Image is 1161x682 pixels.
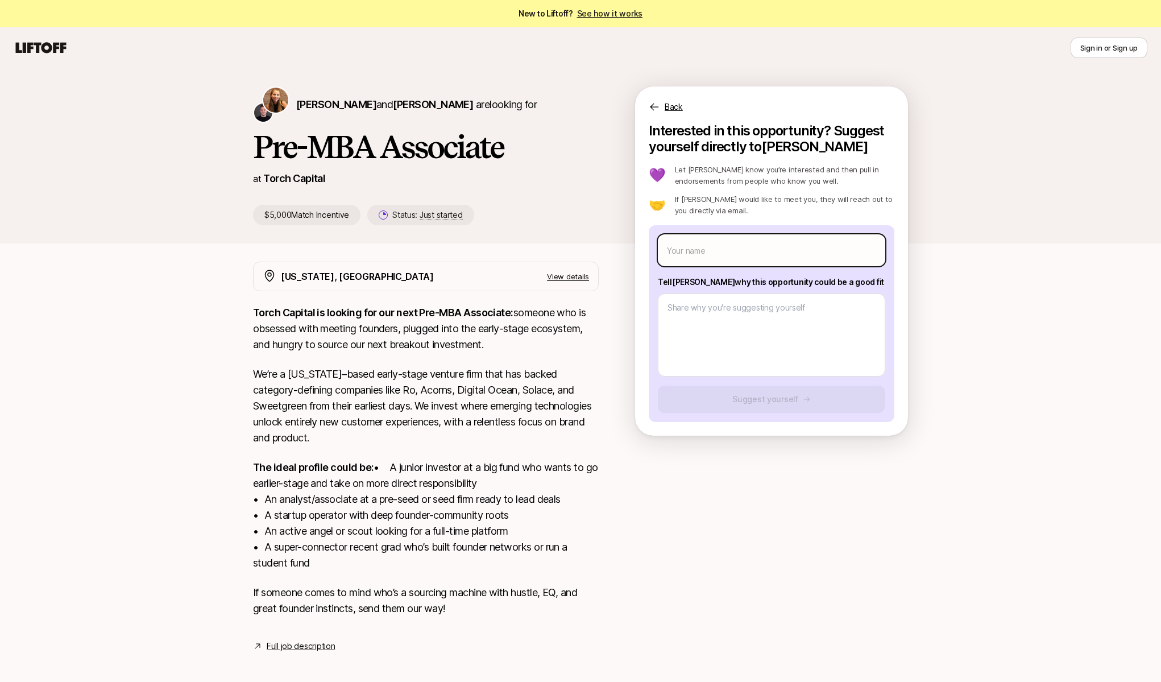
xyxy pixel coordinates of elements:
a: Torch Capital [263,172,325,184]
button: Sign in or Sign up [1071,38,1147,58]
p: If [PERSON_NAME] would like to meet you, they will reach out to you directly via email. [675,193,894,216]
span: New to Liftoff? [519,7,642,20]
p: 💜 [649,168,666,182]
p: [US_STATE], [GEOGRAPHIC_DATA] [281,269,434,284]
p: are looking for [296,97,537,113]
p: at [253,171,261,186]
p: We’re a [US_STATE]–based early-stage venture firm that has backed category-defining companies lik... [253,366,599,446]
span: and [376,98,473,110]
span: [PERSON_NAME] [296,98,376,110]
p: Status: [392,208,462,222]
a: Full job description [267,639,335,653]
p: Let [PERSON_NAME] know you’re interested and then pull in endorsements from people who know you w... [675,164,894,187]
strong: The ideal profile could be: [253,461,374,473]
span: Just started [420,210,463,220]
p: $5,000 Match Incentive [253,205,360,225]
p: someone who is obsessed with meeting founders, plugged into the early-stage ecosystem, and hungry... [253,305,599,353]
p: 🤝 [649,198,666,212]
p: • A junior investor at a big fund who wants to go earlier-stage and take on more direct responsib... [253,460,599,571]
h1: Pre-MBA Associate [253,130,599,164]
p: If someone comes to mind who’s a sourcing machine with hustle, EQ, and great founder instincts, s... [253,585,599,617]
img: Christopher Harper [254,104,272,122]
p: Back [665,100,683,114]
a: See how it works [577,9,643,18]
p: Tell [PERSON_NAME] why this opportunity could be a good fit [658,275,885,289]
span: [PERSON_NAME] [393,98,473,110]
strong: Torch Capital is looking for our next Pre-MBA Associate: [253,307,513,319]
img: Katie Reiner [263,88,288,113]
p: View details [547,271,589,282]
p: Interested in this opportunity? Suggest yourself directly to [PERSON_NAME] [649,123,894,155]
